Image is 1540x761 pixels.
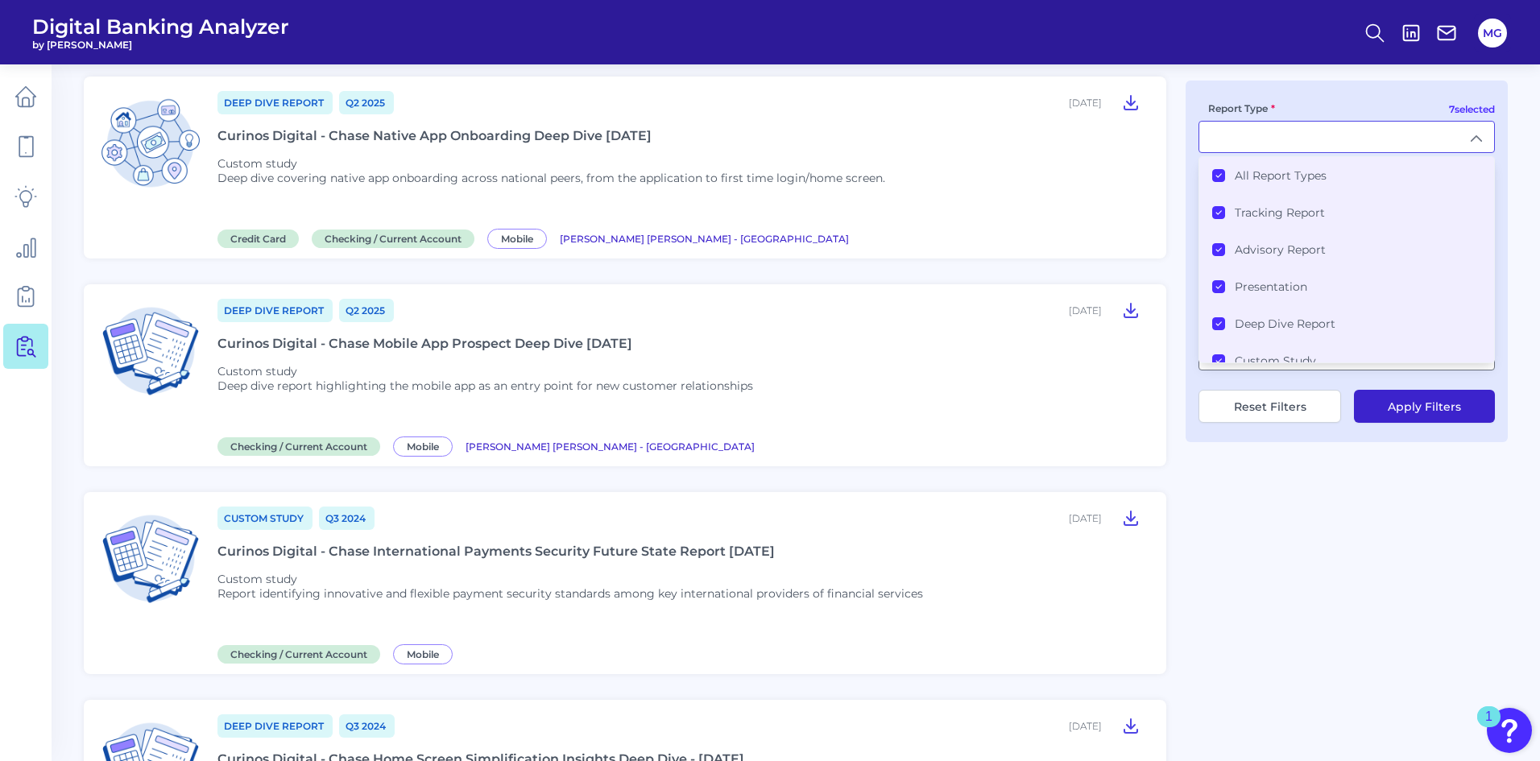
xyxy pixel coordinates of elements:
a: Credit Card [217,230,305,246]
span: [PERSON_NAME] [PERSON_NAME] - [GEOGRAPHIC_DATA] [466,440,755,453]
span: Mobile [393,644,453,664]
button: Curinos Digital - Chase Native App Onboarding Deep Dive May 2025 [1115,89,1147,115]
button: Apply Filters [1354,390,1495,423]
span: [PERSON_NAME] [PERSON_NAME] - [GEOGRAPHIC_DATA] [560,233,849,245]
a: Q3 2024 [319,507,375,530]
label: Advisory Report [1235,242,1326,257]
label: Presentation [1235,279,1307,294]
button: MG [1478,19,1507,48]
img: Checking / Current Account [97,505,205,613]
button: Curinos Digital - Chase Mobile App Prospect Deep Dive May 2025 [1115,297,1147,323]
label: Report Type [1208,102,1275,114]
span: Checking / Current Account [217,645,380,664]
div: Curinos Digital - Chase International Payments Security Future State Report [DATE] [217,544,775,559]
span: Custom study [217,156,297,171]
label: All Report Types [1235,168,1327,183]
a: [PERSON_NAME] [PERSON_NAME] - [GEOGRAPHIC_DATA] [466,438,755,453]
div: 1 [1485,717,1492,738]
button: Reset Filters [1198,390,1341,423]
a: Q2 2025 [339,299,394,322]
span: Digital Banking Analyzer [32,14,289,39]
a: Checking / Current Account [312,230,481,246]
div: Curinos Digital - Chase Native App Onboarding Deep Dive [DATE] [217,128,652,143]
a: Checking / Current Account [217,646,387,661]
p: Deep dive covering native app onboarding across national peers, from the application to first tim... [217,171,885,185]
a: Deep Dive Report [217,91,333,114]
a: Q3 2024 [339,714,395,738]
a: Mobile [487,230,553,246]
div: [DATE] [1069,304,1102,316]
p: Deep dive report highlighting the mobile app as an entry point for new customer relationships [217,378,753,393]
label: Custom Study [1235,354,1316,368]
a: [PERSON_NAME] [PERSON_NAME] - [GEOGRAPHIC_DATA] [560,230,849,246]
a: Custom Study [217,507,313,530]
a: Mobile [393,646,459,661]
label: Deep Dive Report [1235,316,1335,331]
span: Mobile [487,229,547,249]
span: Custom study [217,364,297,378]
img: Credit Card [97,89,205,197]
p: Report identifying innovative and flexible payment security standards among key international pro... [217,586,923,601]
button: Curinos Digital - Chase Home Screen Simplification Insights Deep Dive - August 2024 [1115,713,1147,738]
a: Mobile [393,438,459,453]
div: Curinos Digital - Chase Mobile App Prospect Deep Dive [DATE] [217,336,632,351]
img: Checking / Current Account [97,297,205,405]
label: Tracking Report [1235,205,1325,220]
a: Checking / Current Account [217,438,387,453]
a: Q2 2025 [339,91,394,114]
span: Credit Card [217,230,299,248]
div: [DATE] [1069,97,1102,109]
div: [DATE] [1069,720,1102,732]
span: by [PERSON_NAME] [32,39,289,51]
span: Checking / Current Account [312,230,474,248]
a: Deep Dive Report [217,299,333,322]
a: Deep Dive Report [217,714,333,738]
span: Checking / Current Account [217,437,380,456]
span: Custom study [217,572,297,586]
button: Open Resource Center, 1 new notification [1487,708,1532,753]
span: Mobile [393,436,453,457]
div: [DATE] [1069,512,1102,524]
